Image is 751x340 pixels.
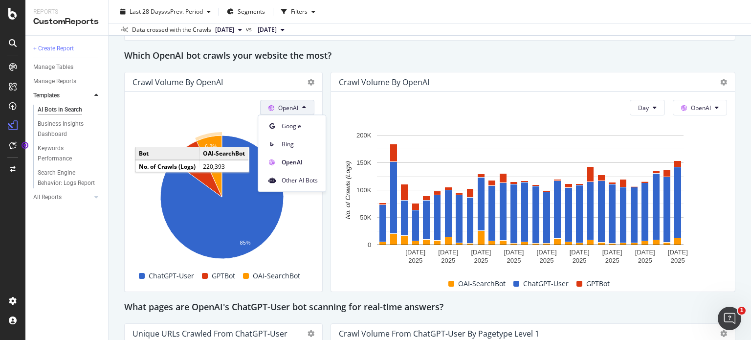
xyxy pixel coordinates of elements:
text: No. of Crawls (Logs) [344,161,352,219]
text: 150K [356,159,372,166]
button: [DATE] [254,24,288,36]
div: Tooltip anchor [21,141,29,150]
text: 2025 [573,257,587,264]
div: Keywords Performance [38,143,92,164]
button: Filters [277,4,319,20]
span: Bing [282,140,318,149]
div: Unique URLs Crawled from ChatGPT-User [133,329,287,339]
a: + Create Report [33,44,101,54]
button: Day [630,100,665,115]
text: 2025 [671,257,685,264]
div: What pages are OpenAI's ChatGPT-User bot scanning for real-time answers? [124,300,735,316]
text: 2025 [408,257,422,264]
div: Crawl Volume by OpenAI [339,77,429,87]
text: 2025 [441,257,455,264]
text: 2025 [605,257,619,264]
h2: Which OpenAI bot crawls your website the most? [124,48,331,64]
text: 2025 [638,257,652,264]
text: [DATE] [668,249,688,256]
svg: A chart. [133,130,312,268]
span: Segments [238,7,265,16]
div: All Reports [33,192,62,203]
span: OpenAI [278,104,298,112]
span: 1 [738,307,746,315]
a: Search Engine Behavior: Logs Report [38,168,101,188]
text: [DATE] [504,249,524,256]
span: OAI-SearchBot [458,278,506,290]
div: + Create Report [33,44,74,54]
text: 2025 [507,257,521,264]
a: Business Insights Dashboard [38,119,101,139]
span: 2025 Aug. 1st [258,25,277,34]
a: Templates [33,91,91,101]
div: Reports [33,8,100,16]
button: OpenAI [260,100,314,115]
div: Crawl Volume by OpenAIOpenAIA chart.BotOAI-SearchBotNo. of Crawls (Logs)220,393ChatGPT-UserGPTBot... [124,72,323,292]
a: Keywords Performance [38,143,101,164]
div: Crawl Volume by OpenAI [133,77,223,87]
button: OpenAI [673,100,727,115]
span: Last 28 Days [130,7,164,16]
span: OpenAI [691,104,711,112]
span: GPTBot [212,270,235,282]
text: 85% [240,240,251,246]
div: Crawl Volume from ChatGPT-User by pagetype Level 1 [339,329,539,339]
text: 200K [356,132,372,139]
a: Manage Tables [33,62,101,72]
div: Data crossed with the Crawls [132,25,211,34]
a: All Reports [33,192,91,203]
span: ChatGPT-User [149,270,194,282]
a: Manage Reports [33,76,101,87]
div: Manage Tables [33,62,73,72]
span: 2025 Aug. 29th [215,25,234,34]
span: Other AI Bots [282,176,318,185]
text: 0 [368,241,371,249]
text: [DATE] [405,249,425,256]
span: Day [638,104,649,112]
button: [DATE] [211,24,246,36]
span: OAI-SearchBot [253,270,300,282]
text: 8.2% [184,156,197,161]
text: [DATE] [635,249,655,256]
text: [DATE] [438,249,458,256]
div: Crawl Volume by OpenAIDayOpenAIA chart.OAI-SearchBotChatGPT-UserGPTBot [331,72,735,292]
div: AI Bots in Search [38,105,82,115]
iframe: Intercom live chat [718,307,741,330]
text: 2025 [540,257,554,264]
span: ChatGPT-User [523,278,569,290]
span: vs Prev. Period [164,7,203,16]
text: 50K [360,214,371,221]
button: Segments [223,4,269,20]
span: vs [246,25,254,34]
text: [DATE] [537,249,557,256]
text: 6.8% [205,143,217,149]
div: Which OpenAI bot crawls your website the most? [124,48,735,64]
div: Templates [33,91,60,101]
div: Manage Reports [33,76,76,87]
div: CustomReports [33,16,100,27]
div: Filters [291,7,308,16]
span: OpenAI [282,158,318,167]
span: Google [282,122,318,131]
svg: A chart. [339,130,722,268]
a: AI Bots in Search [38,105,101,115]
text: 2025 [474,257,488,264]
text: [DATE] [570,249,590,256]
text: [DATE] [471,249,491,256]
span: GPTBot [586,278,610,290]
h2: What pages are OpenAI's ChatGPT-User bot scanning for real-time answers? [124,300,443,316]
div: Business Insights Dashboard [38,119,94,139]
text: 100K [356,186,372,194]
button: Last 28 DaysvsPrev. Period [116,4,215,20]
text: [DATE] [602,249,622,256]
div: Search Engine Behavior: Logs Report [38,168,95,188]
